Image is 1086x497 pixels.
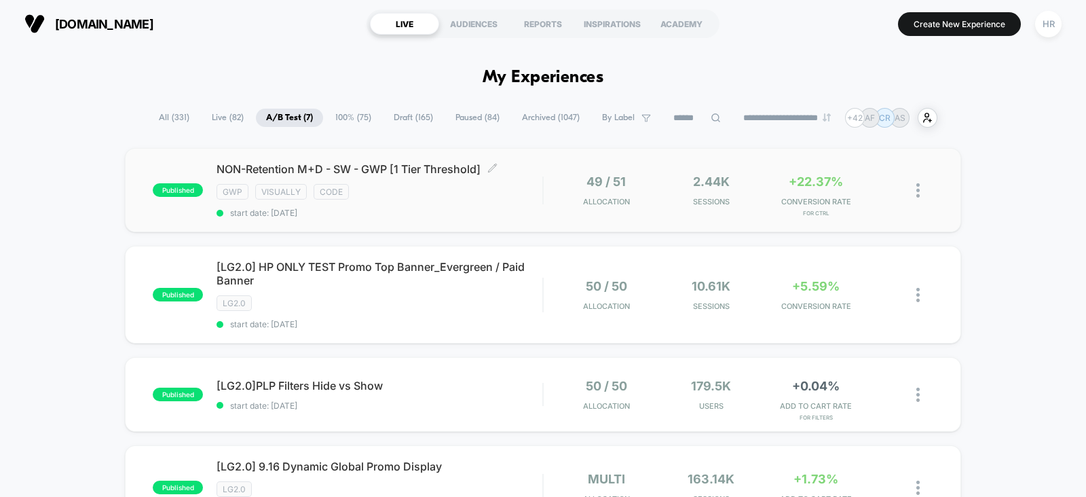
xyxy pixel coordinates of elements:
[865,113,875,123] p: AF
[792,379,840,393] span: +0.04%
[1035,11,1062,37] div: HR
[898,12,1021,36] button: Create New Experience
[586,174,626,189] span: 49 / 51
[823,113,831,122] img: end
[325,109,381,127] span: 100% ( 75 )
[662,401,760,411] span: Users
[217,162,542,176] span: NON-Retention M+D - SW - GWP [1 Tier Threshold]
[767,301,865,311] span: CONVERSION RATE
[647,13,716,35] div: ACADEMY
[153,388,203,401] span: published
[24,14,45,34] img: Visually logo
[256,109,323,127] span: A/B Test ( 7 )
[688,472,734,486] span: 163.14k
[508,13,578,35] div: REPORTS
[217,401,542,411] span: start date: [DATE]
[792,279,840,293] span: +5.59%
[217,319,542,329] span: start date: [DATE]
[916,183,920,198] img: close
[693,174,730,189] span: 2.44k
[602,113,635,123] span: By Label
[153,481,203,494] span: published
[512,109,590,127] span: Archived ( 1047 )
[879,113,891,123] p: CR
[767,401,865,411] span: ADD TO CART RATE
[314,184,349,200] span: code
[662,301,760,311] span: Sessions
[895,113,905,123] p: AS
[217,184,248,200] span: gwp
[789,174,843,189] span: +22.37%
[583,301,630,311] span: Allocation
[793,472,838,486] span: +1.73%
[149,109,200,127] span: All ( 331 )
[439,13,508,35] div: AUDIENCES
[586,379,627,393] span: 50 / 50
[217,460,542,473] span: [LG2.0] 9.16 Dynamic Global Promo Display
[55,17,153,31] span: [DOMAIN_NAME]
[217,379,542,392] span: [LG2.0]PLP Filters Hide vs Show
[370,13,439,35] div: LIVE
[583,197,630,206] span: Allocation
[767,210,865,217] span: for Ctrl
[153,288,203,301] span: published
[662,197,760,206] span: Sessions
[383,109,443,127] span: Draft ( 165 )
[1031,10,1066,38] button: HR
[767,414,865,421] span: for Filters
[217,295,252,311] span: LG2.0
[845,108,865,128] div: + 42
[217,481,252,497] span: LG2.0
[583,401,630,411] span: Allocation
[202,109,254,127] span: Live ( 82 )
[445,109,510,127] span: Paused ( 84 )
[217,208,542,218] span: start date: [DATE]
[692,279,730,293] span: 10.61k
[588,472,625,486] span: multi
[916,288,920,302] img: close
[916,481,920,495] img: close
[586,279,627,293] span: 50 / 50
[483,68,604,88] h1: My Experiences
[217,260,542,287] span: [LG2.0] HP ONLY TEST Promo Top Banner_Evergreen / Paid Banner
[767,197,865,206] span: CONVERSION RATE
[916,388,920,402] img: close
[255,184,307,200] span: visually
[578,13,647,35] div: INSPIRATIONS
[153,183,203,197] span: published
[691,379,731,393] span: 179.5k
[20,13,157,35] button: [DOMAIN_NAME]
